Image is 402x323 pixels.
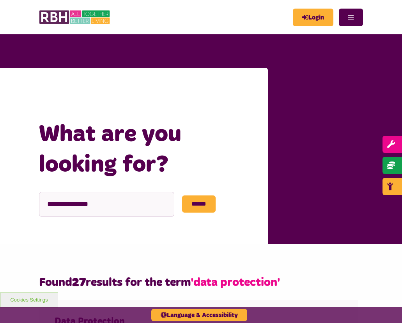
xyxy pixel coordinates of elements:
[293,9,333,26] a: MyRBH
[39,275,363,290] h2: Found results for the term
[72,277,86,288] strong: 27
[39,8,111,27] img: RBH
[367,288,402,323] iframe: Netcall Web Assistant for live chat
[113,90,202,99] a: What are you looking for?
[191,277,280,288] span: 'data protection'
[84,90,103,99] a: Home
[39,119,252,180] h1: What are you looking for?
[339,9,363,26] button: Navigation
[151,309,247,321] button: Language & Accessibility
